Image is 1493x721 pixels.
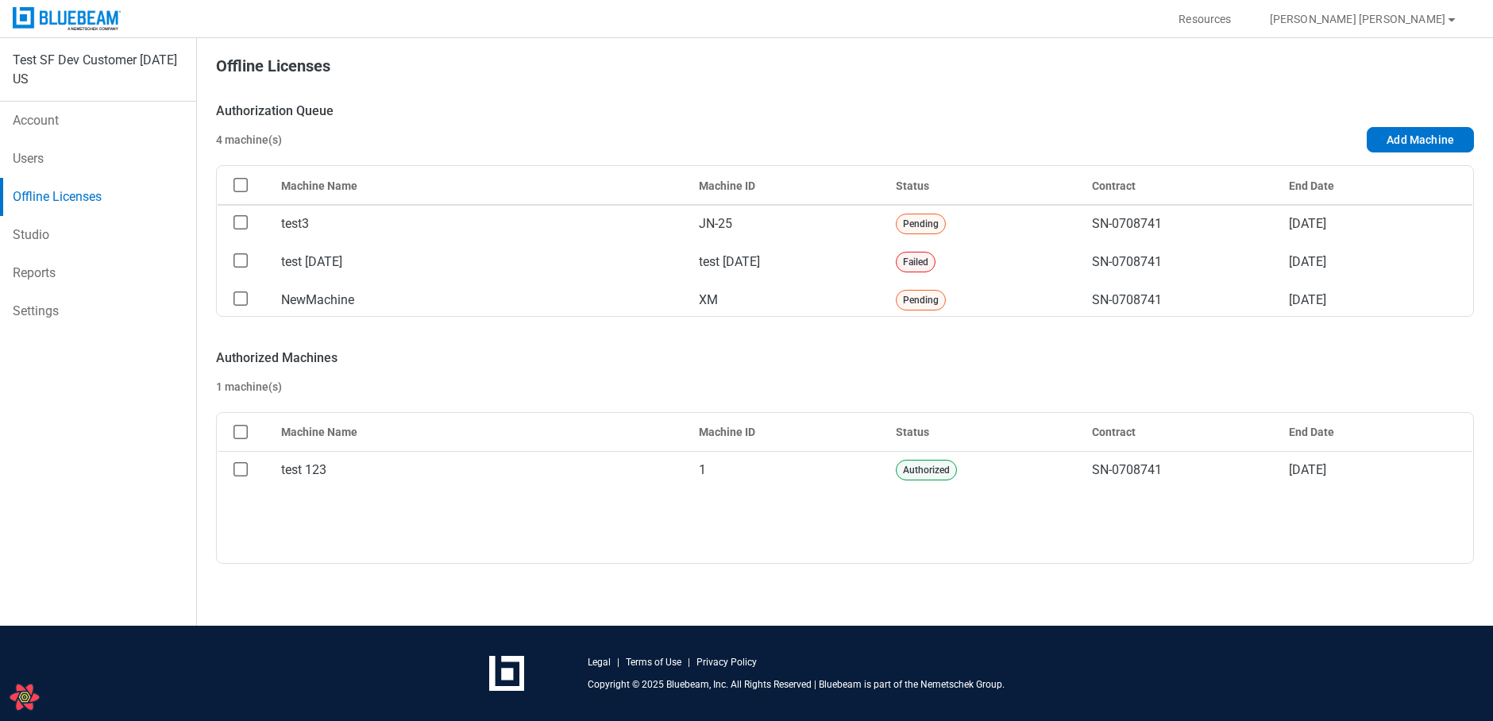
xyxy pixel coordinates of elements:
h1: Offline Licenses [216,57,330,83]
div: | | [588,656,757,669]
td: [DATE] [1276,451,1473,489]
p: Failed [896,252,936,272]
p: Pending [896,214,946,234]
td: SN-0708741 [1079,281,1276,319]
td: 1 [686,451,883,489]
td: SN-0708741 [1079,205,1276,243]
td: JN-25 [686,205,883,243]
td: SN-0708741 [1079,451,1276,489]
a: Terms of Use [626,656,681,669]
td: SN-0708741 [1079,243,1276,281]
td: [DATE] [1276,243,1473,281]
div: Test SF Dev Customer [DATE] US [13,51,183,89]
td: XM [686,281,883,319]
p: Copyright © 2025 Bluebeam, Inc. All Rights Reserved | Bluebeam is part of the Nemetschek Group. [588,678,1005,691]
img: Bluebeam, Inc. [13,7,121,30]
table: bb-data-table [217,166,1473,357]
svg: checkbox [233,215,248,229]
button: Open React Query Devtools [9,681,41,713]
button: Add Machine [1367,127,1474,152]
button: Resources [1159,6,1250,32]
td: test3 [268,205,687,243]
svg: checkbox [233,291,248,306]
div: Authorized Machines [216,349,1474,368]
svg: checkbox [233,178,248,192]
div: 1 machine(s) [216,379,282,395]
button: [PERSON_NAME] [PERSON_NAME] [1251,6,1477,32]
svg: checkbox [233,425,248,439]
div: 4 machine(s) [216,132,282,148]
p: Pending [896,290,946,310]
td: [DATE] [1276,281,1473,319]
p: Authorized [896,460,957,480]
a: Legal [588,656,611,669]
td: NewMachine [268,281,687,319]
td: test [DATE] [686,243,883,281]
svg: checkbox [233,253,248,268]
td: test 123 [268,451,687,489]
td: [DATE] [1276,205,1473,243]
table: bb-data-table [217,413,1473,490]
a: Privacy Policy [696,656,757,669]
svg: checkbox [233,462,248,476]
div: Authorization Queue [216,102,1474,121]
td: test [DATE] [268,243,687,281]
